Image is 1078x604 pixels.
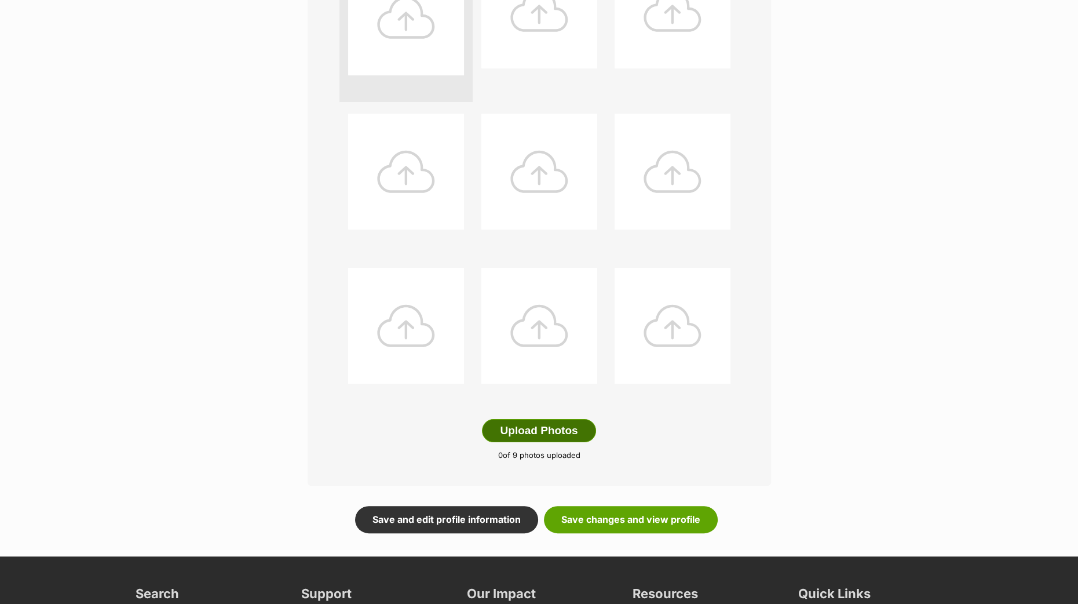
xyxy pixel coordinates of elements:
a: Save changes and view profile [544,506,718,533]
span: 0 [498,450,503,460]
a: Save and edit profile information [355,506,538,533]
p: of 9 photos uploaded [325,450,754,461]
button: Upload Photos [482,419,595,442]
